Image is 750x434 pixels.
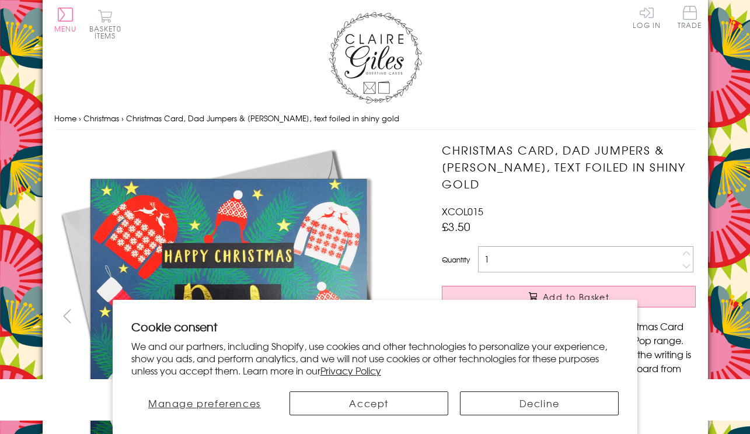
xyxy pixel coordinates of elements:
[126,113,399,124] span: Christmas Card, Dad Jumpers & [PERSON_NAME], text foiled in shiny gold
[460,391,619,415] button: Decline
[633,6,661,29] a: Log In
[131,318,619,335] h2: Cookie consent
[442,204,483,218] span: XCOL015
[54,107,696,131] nav: breadcrumbs
[148,396,261,410] span: Manage preferences
[131,340,619,376] p: We and our partners, including Shopify, use cookies and other technologies to personalize your ex...
[289,391,448,415] button: Accept
[54,113,76,124] a: Home
[83,113,119,124] a: Christmas
[89,9,121,39] button: Basket0 items
[54,8,77,32] button: Menu
[442,254,470,265] label: Quantity
[442,142,696,192] h1: Christmas Card, Dad Jumpers & [PERSON_NAME], text foiled in shiny gold
[131,391,278,415] button: Manage preferences
[329,12,422,104] img: Claire Giles Greetings Cards
[79,113,81,124] span: ›
[442,286,696,307] button: Add to Basket
[54,303,81,329] button: prev
[543,291,609,303] span: Add to Basket
[442,218,470,235] span: £3.50
[320,363,381,377] a: Privacy Policy
[121,113,124,124] span: ›
[678,6,702,31] a: Trade
[54,23,77,34] span: Menu
[95,23,121,41] span: 0 items
[678,6,702,29] span: Trade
